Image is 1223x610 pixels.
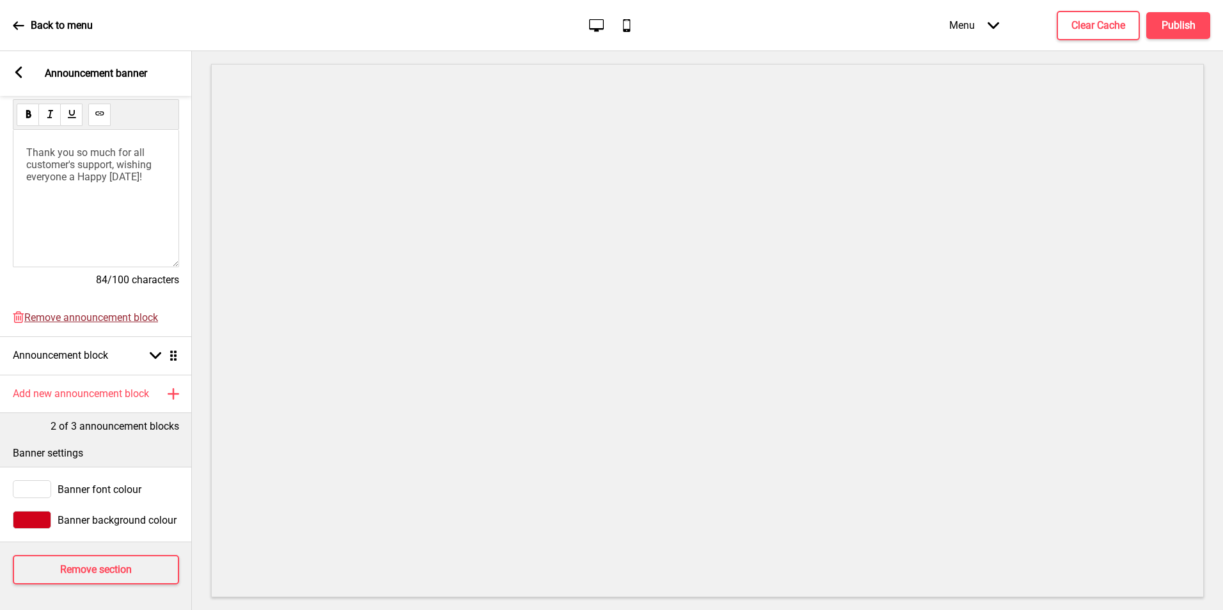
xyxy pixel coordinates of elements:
span: Banner background colour [58,514,177,526]
button: Publish [1146,12,1210,39]
span: Banner font colour [58,483,141,496]
h4: Publish [1162,19,1195,33]
span: 84/100 characters [96,274,179,286]
p: Banner settings [13,446,179,460]
h4: Announcement block [13,348,108,363]
h4: Remove section [60,563,132,577]
h4: Clear Cache [1071,19,1125,33]
div: Menu [936,6,1012,44]
span: Remove announcement block [24,311,158,324]
span: Thank you so much for all customer's support, wishing everyone a Happy [DATE]! [26,146,154,183]
p: Back to menu [31,19,93,33]
h4: Add new announcement block [13,387,149,401]
button: link [88,104,111,126]
p: Announcement banner [45,66,147,81]
button: underline [60,104,83,126]
div: Banner font colour [13,480,179,498]
button: bold [17,104,39,126]
a: Back to menu [13,8,93,43]
div: Banner background colour [13,511,179,529]
button: italic [38,104,61,126]
button: Remove section [13,555,179,584]
p: 2 of 3 announcement blocks [51,419,179,434]
button: Clear Cache [1057,11,1140,40]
